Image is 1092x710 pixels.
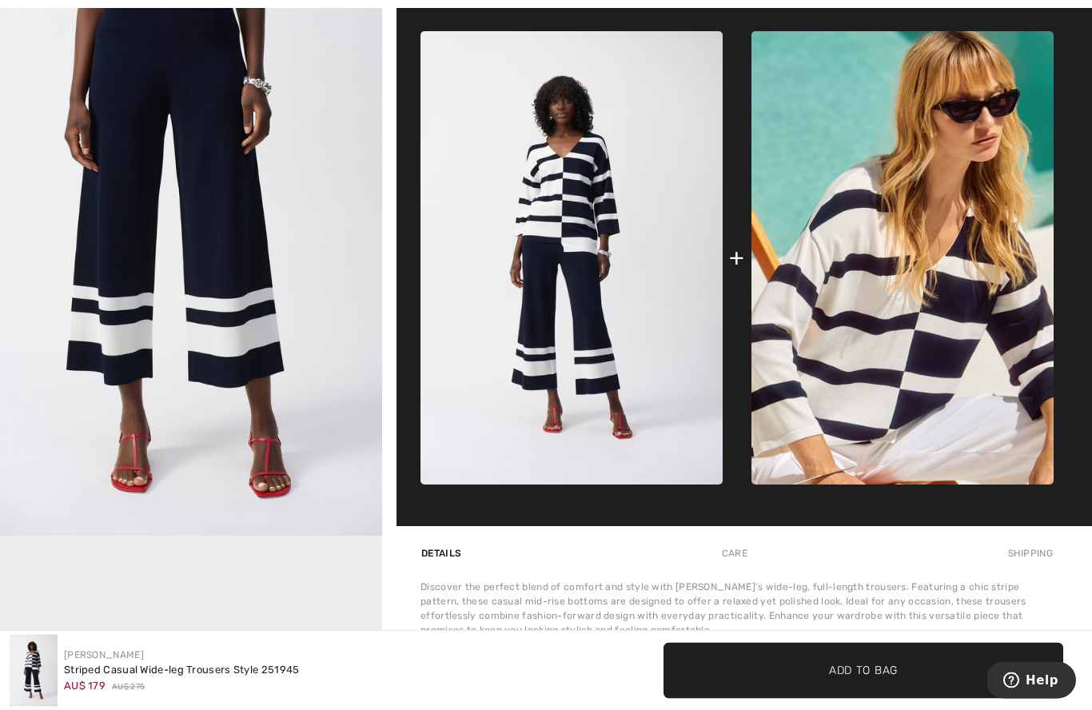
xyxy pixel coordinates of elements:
[751,32,1054,485] img: Casual Striped V-Neck Pullover Style 251914
[420,32,723,485] img: Striped Casual Wide-Leg Trousers Style 251945
[420,540,465,568] div: Details
[708,540,761,568] div: Care
[1004,540,1054,568] div: Shipping
[112,681,145,693] span: AU$ 275
[664,643,1063,699] button: Add to Bag
[64,680,106,692] span: AU$ 179
[64,649,144,660] a: [PERSON_NAME]
[64,662,300,678] div: Striped Casual Wide-leg Trousers Style 251945
[987,662,1076,702] iframe: Opens a widget where you can find more information
[420,580,1054,638] div: Discover the perfect blend of comfort and style with [PERSON_NAME]'s wide-leg, full-length trouse...
[729,241,744,277] div: +
[829,662,898,679] span: Add to Bag
[10,635,58,707] img: Striped Casual Wide-Leg Trousers Style 251945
